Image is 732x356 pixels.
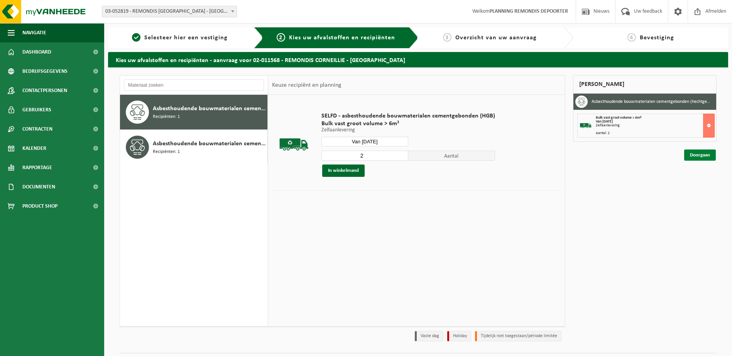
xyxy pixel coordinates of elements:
[22,158,52,177] span: Rapportage
[153,148,180,156] span: Recipiënten: 1
[596,119,613,124] strong: Van [DATE]
[475,331,561,341] li: Tijdelijk niet toegestaan/période limitée
[22,81,67,100] span: Contactpersonen
[640,35,674,41] span: Bevestiging
[447,331,471,341] li: Holiday
[443,33,451,42] span: 3
[22,119,52,139] span: Contracten
[22,177,55,196] span: Documenten
[321,112,495,120] span: SELFD - asbesthoudende bouwmaterialen cementgebonden (HGB)
[321,120,495,128] span: Bulk vast groot volume > 6m³
[684,149,716,161] a: Doorgaan
[321,137,408,146] input: Selecteer datum
[132,33,140,42] span: 1
[22,100,51,119] span: Gebruikers
[22,23,46,42] span: Navigatie
[289,35,395,41] span: Kies uw afvalstoffen en recipiënten
[490,8,568,14] strong: PLANNING REMONDIS DEPOORTER
[120,95,268,130] button: Asbesthoudende bouwmaterialen cementgebonden (hechtgebonden) Recipiënten: 1
[144,35,228,41] span: Selecteer hier een vestiging
[321,128,495,133] p: Zelfaanlevering
[322,165,365,177] button: In winkelmand
[22,139,46,158] span: Kalender
[112,33,248,42] a: 1Selecteer hier een vestiging
[102,6,237,17] span: 03-052819 - REMONDIS WEST-VLAANDEREN - OOSTENDE
[415,331,443,341] li: Vaste dag
[22,62,68,81] span: Bedrijfsgegevens
[153,139,265,148] span: Asbesthoudende bouwmaterialen cementgebonden met isolatie(hechtgebonden)
[573,75,717,94] div: [PERSON_NAME]
[596,116,641,120] span: Bulk vast groot volume > 6m³
[596,131,714,135] div: Aantal: 2
[408,151,495,161] span: Aantal
[596,124,714,128] div: Zelfaanlevering
[268,76,345,95] div: Keuze recipiënt en planning
[153,104,265,113] span: Asbesthoudende bouwmaterialen cementgebonden (hechtgebonden)
[120,130,268,165] button: Asbesthoudende bouwmaterialen cementgebonden met isolatie(hechtgebonden) Recipiënten: 1
[277,33,285,42] span: 2
[102,6,237,17] span: 03-052819 - REMONDIS WEST-VLAANDEREN - OOSTENDE
[108,52,728,67] h2: Kies uw afvalstoffen en recipiënten - aanvraag voor 02-011568 - REMONDIS CORNEILLIE - [GEOGRAPHIC...
[627,33,636,42] span: 4
[455,35,537,41] span: Overzicht van uw aanvraag
[124,79,264,91] input: Materiaal zoeken
[153,113,180,121] span: Recipiënten: 1
[22,196,57,216] span: Product Shop
[592,96,710,108] h3: Asbesthoudende bouwmaterialen cementgebonden (hechtgebonden)
[22,42,51,62] span: Dashboard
